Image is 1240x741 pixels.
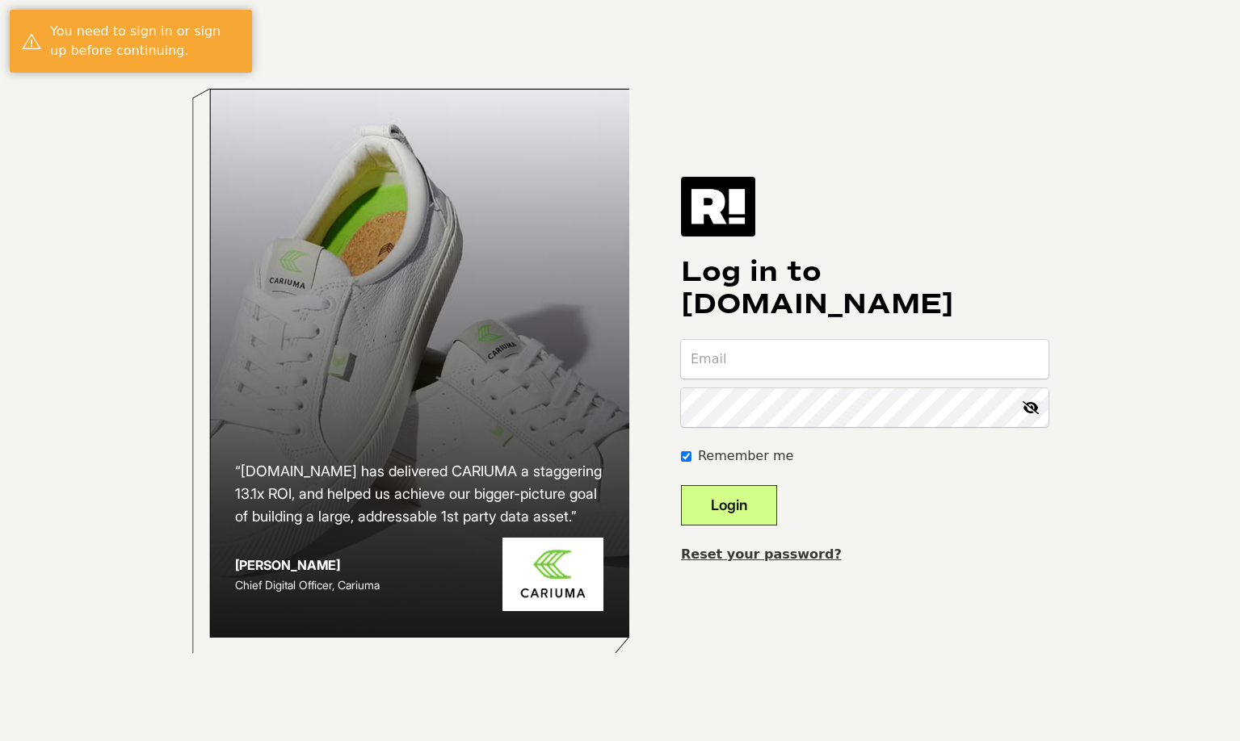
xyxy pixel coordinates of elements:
[235,460,603,528] h2: “[DOMAIN_NAME] has delivered CARIUMA a staggering 13.1x ROI, and helped us achieve our bigger-pic...
[681,340,1049,379] input: Email
[681,546,842,562] a: Reset your password?
[502,538,603,611] img: Cariuma
[235,557,340,573] strong: [PERSON_NAME]
[681,485,777,525] button: Login
[50,22,240,61] div: You need to sign in or sign up before continuing.
[681,177,755,237] img: Retention.com
[698,446,793,466] label: Remember me
[681,256,1049,320] h1: Log in to [DOMAIN_NAME]
[235,578,380,592] span: Chief Digital Officer, Cariuma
